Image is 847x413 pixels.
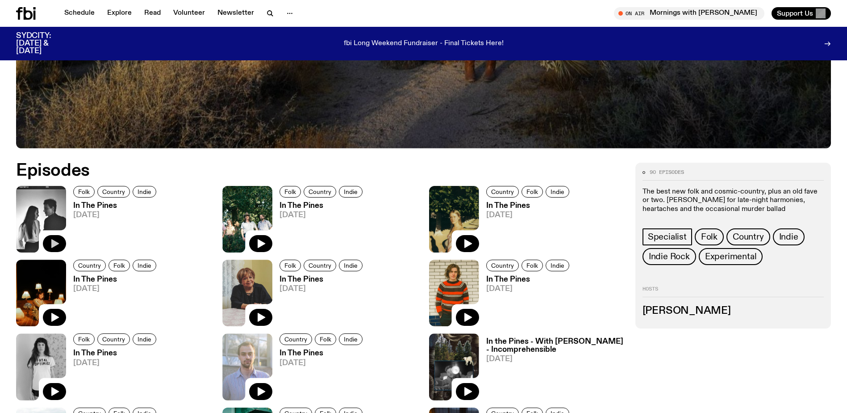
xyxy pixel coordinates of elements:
span: [DATE] [73,359,159,367]
a: In The Pines[DATE] [272,350,365,400]
a: Country [726,228,770,245]
h3: In The Pines [486,202,572,210]
span: Country [309,188,331,195]
h3: In The Pines [73,202,159,210]
span: [DATE] [73,211,159,219]
a: In The Pines[DATE] [272,276,365,326]
span: Indie [344,336,358,343]
a: Volunteer [168,7,210,20]
span: Indie [344,262,358,269]
h3: In The Pines [280,350,365,357]
span: Folk [320,336,331,343]
a: Experimental [699,248,763,265]
a: Country [304,260,336,271]
a: Folk [315,333,336,345]
span: Indie Rock [649,252,690,261]
span: Indie [138,336,151,343]
a: Folk [73,186,95,198]
span: Indie [551,188,564,195]
span: Country [102,336,125,343]
a: Indie [133,333,156,345]
h3: SYDCITY: [DATE] & [DATE] [16,32,73,55]
span: Folk [113,262,125,269]
span: [DATE] [280,359,365,367]
a: Folk [695,228,724,245]
span: Country [491,262,514,269]
a: In The Pines[DATE] [272,202,365,253]
h3: In The Pines [73,350,159,357]
a: Country [97,186,130,198]
button: Support Us [772,7,831,20]
a: In The Pines[DATE] [479,202,572,253]
a: Country [486,186,519,198]
a: In The Pines[DATE] [479,276,572,326]
a: Country [97,333,130,345]
a: Indie [546,186,569,198]
span: [DATE] [486,355,625,363]
span: Country [78,262,101,269]
h2: Hosts [643,287,824,297]
span: Country [284,336,307,343]
a: Country [73,260,106,271]
span: Folk [526,262,538,269]
h3: In The Pines [280,276,365,283]
a: Folk [73,333,95,345]
span: Indie [779,232,798,242]
span: Indie [551,262,564,269]
span: [DATE] [280,211,365,219]
a: Indie [773,228,805,245]
span: Country [733,232,764,242]
a: Folk [522,186,543,198]
a: In The Pines[DATE] [66,276,159,326]
span: Country [309,262,331,269]
span: [DATE] [73,285,159,293]
a: Indie [339,186,363,198]
h2: Episodes [16,163,556,179]
span: 90 episodes [650,170,684,175]
a: In the Pines - With [PERSON_NAME] - Incomprehensible[DATE] [479,338,625,400]
a: Country [304,186,336,198]
span: Folk [701,232,718,242]
h3: In The Pines [73,276,159,283]
a: Folk [522,260,543,271]
a: Country [486,260,519,271]
p: The best new folk and cosmic-country, plus an old fave or two. [PERSON_NAME] for late-night harmo... [643,188,824,214]
h3: In The Pines [280,202,365,210]
span: Country [102,188,125,195]
a: Folk [280,186,301,198]
span: Indie [344,188,358,195]
span: Indie [138,188,151,195]
span: Folk [526,188,538,195]
span: Indie [138,262,151,269]
a: Indie [133,260,156,271]
h3: In The Pines [486,276,572,283]
span: Folk [78,336,90,343]
p: fbi Long Weekend Fundraiser - Final Tickets Here! [344,40,504,48]
a: Explore [102,7,137,20]
a: Specialist [643,228,692,245]
a: Schedule [59,7,100,20]
span: [DATE] [486,285,572,293]
h3: In the Pines - With [PERSON_NAME] - Incomprehensible [486,338,625,353]
span: Country [491,188,514,195]
a: Indie Rock [643,248,696,265]
a: Indie [133,186,156,198]
span: Specialist [648,232,687,242]
span: Folk [284,188,296,195]
span: Folk [284,262,296,269]
button: On AirMornings with [PERSON_NAME] [614,7,764,20]
a: Indie [339,260,363,271]
span: [DATE] [486,211,572,219]
a: Indie [546,260,569,271]
span: [DATE] [280,285,365,293]
a: Folk [108,260,130,271]
span: Experimental [705,252,757,261]
h3: [PERSON_NAME] [643,306,824,316]
a: Country [280,333,312,345]
span: Folk [78,188,90,195]
span: Support Us [777,9,813,17]
a: Newsletter [212,7,259,20]
a: Read [139,7,166,20]
a: In The Pines[DATE] [66,350,159,400]
a: Folk [280,260,301,271]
